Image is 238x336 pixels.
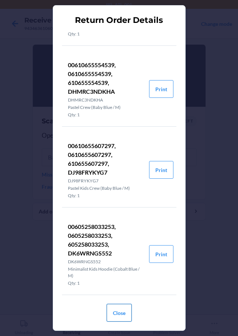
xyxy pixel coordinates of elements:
[107,304,132,322] button: Close
[68,266,143,279] p: Minimalist Kids Hoodie (Cobalt Blue / M)
[68,61,143,96] p: 00610655554539, 0610655554539, 610655554539, DHMRC3NDKHA
[68,112,143,118] p: Qty: 1
[68,31,143,37] p: Qty: 1
[68,222,143,258] p: 00605258033253, 0605258033253, 605258033253, DK6WRNGS552
[149,161,173,179] button: Print
[75,14,163,26] h2: Return Order Details
[68,192,143,199] p: Qty: 1
[68,97,143,103] p: DHMRC3NDKHA
[68,185,143,192] p: Pastel Kids Crew (Baby Blue / M)
[68,141,143,177] p: 00610655607297, 0610655607297, 610655607297, DJ98FRYKYG7
[68,258,143,265] p: DK6WRNGS552
[68,104,143,111] p: Pastel Crew (Baby Blue / M)
[68,280,143,287] p: Qty: 1
[68,178,143,184] p: DJ98FRYKYG7
[149,80,173,98] button: Print
[149,245,173,263] button: Print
